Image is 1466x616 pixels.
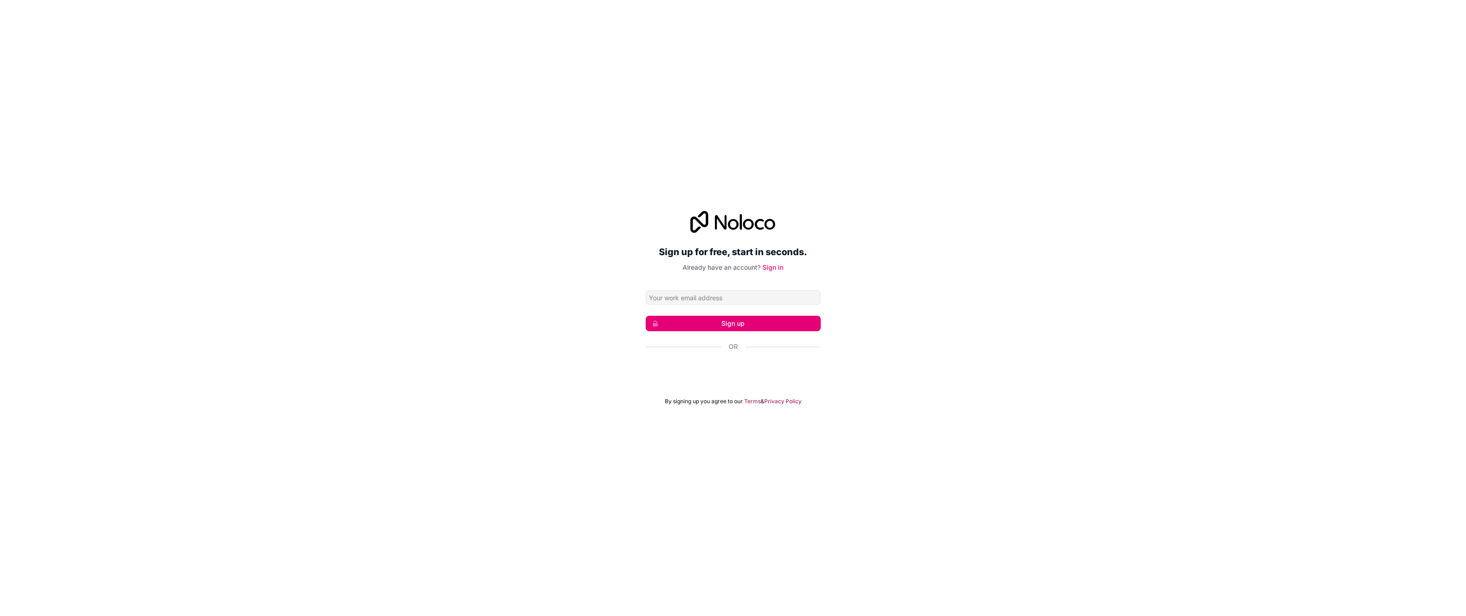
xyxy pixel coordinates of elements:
span: By signing up you agree to our [665,398,743,405]
span: Or [729,342,738,351]
button: Sign up [646,316,821,331]
input: Email address [646,290,821,305]
a: Terms [744,398,761,405]
span: Already have an account? [683,263,761,271]
span: & [761,398,764,405]
a: Privacy Policy [764,398,802,405]
a: Sign in [762,263,783,271]
h2: Sign up for free, start in seconds. [646,244,821,260]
